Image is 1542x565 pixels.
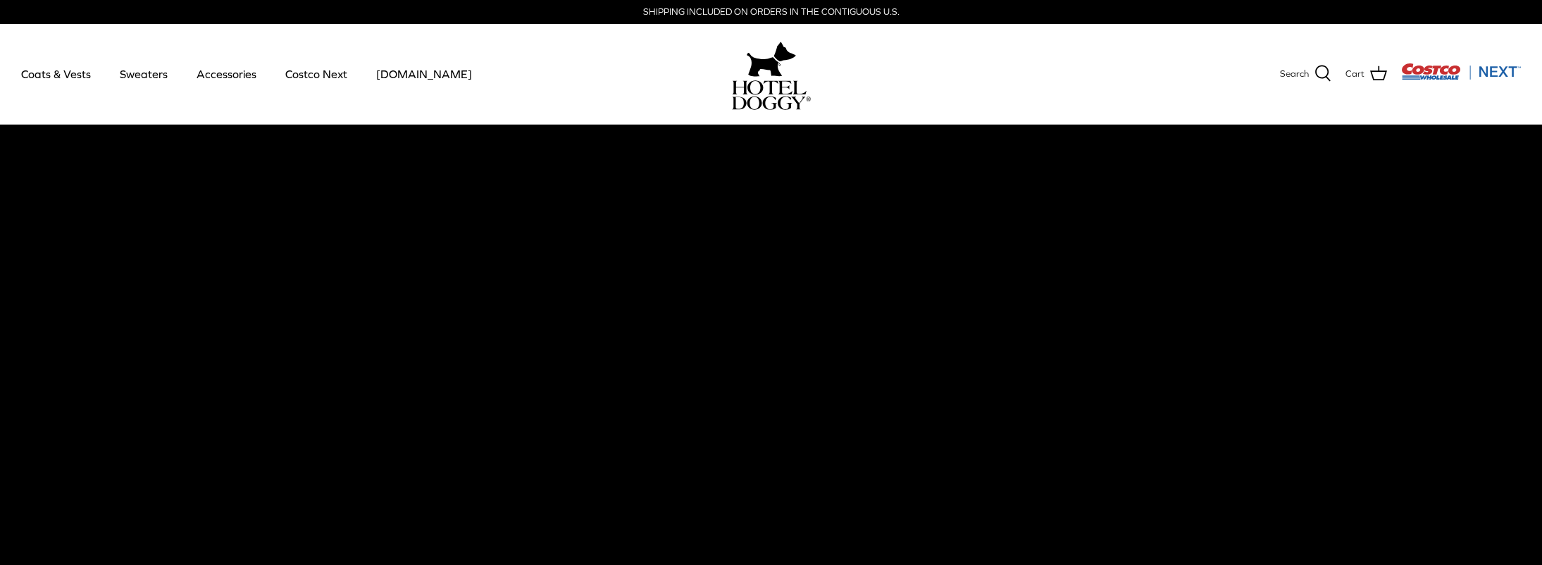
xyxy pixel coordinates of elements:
[107,50,180,98] a: Sweaters
[1401,63,1521,80] img: Costco Next
[1401,72,1521,82] a: Visit Costco Next
[1345,67,1364,82] span: Cart
[1280,65,1331,83] a: Search
[732,80,811,110] img: hoteldoggycom
[363,50,485,98] a: [DOMAIN_NAME]
[8,50,104,98] a: Coats & Vests
[273,50,360,98] a: Costco Next
[184,50,269,98] a: Accessories
[1280,67,1309,82] span: Search
[1345,65,1387,83] a: Cart
[732,38,811,110] a: hoteldoggy.com hoteldoggycom
[747,38,796,80] img: hoteldoggy.com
